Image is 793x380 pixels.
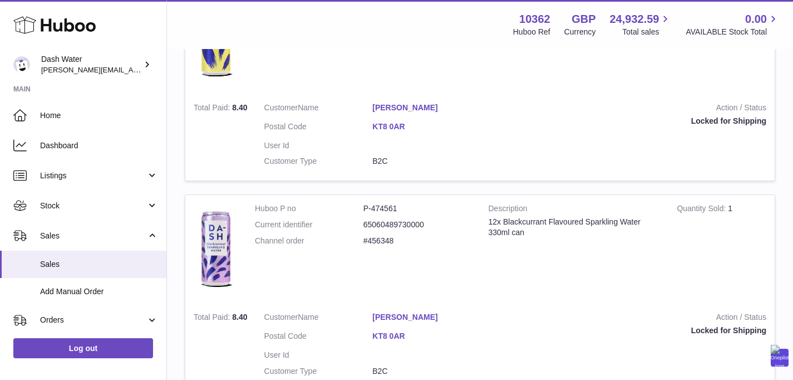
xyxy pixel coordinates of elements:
[372,156,481,167] dd: B2C
[255,236,363,246] dt: Channel order
[363,203,472,214] dd: P-474561
[264,313,298,321] span: Customer
[372,121,481,132] a: KT8 0AR
[194,203,238,293] img: 103621706197826.png
[363,220,472,230] dd: 65060489730000
[264,350,373,360] dt: User Id
[40,259,158,270] span: Sales
[572,12,595,27] strong: GBP
[264,103,373,116] dt: Name
[489,217,661,238] div: 12x Blackcurrant Flavoured Sparkling Water 330ml can
[194,103,232,115] strong: Total Paid
[498,312,766,325] strong: Action / Status
[232,103,247,112] span: 8.40
[40,140,158,151] span: Dashboard
[13,338,153,358] a: Log out
[498,103,766,116] strong: Action / Status
[255,220,363,230] dt: Current identifier
[372,331,481,342] a: KT8 0AR
[264,121,373,135] dt: Postal Code
[40,286,158,297] span: Add Manual Order
[564,27,596,37] div: Currency
[686,12,780,37] a: 0.00 AVAILABLE Stock Total
[519,12,550,27] strong: 10362
[489,203,661,217] strong: Description
[232,313,247,321] span: 8.40
[668,195,775,304] td: 1
[40,231,146,241] span: Sales
[745,12,767,27] span: 0.00
[372,366,481,377] dd: B2C
[255,203,363,214] dt: Huboo P no
[194,313,232,324] strong: Total Paid
[41,65,223,74] span: [PERSON_NAME][EMAIL_ADDRESS][DOMAIN_NAME]
[686,27,780,37] span: AVAILABLE Stock Total
[40,170,146,181] span: Listings
[264,140,373,151] dt: User Id
[372,312,481,323] a: [PERSON_NAME]
[40,315,146,325] span: Orders
[264,331,373,344] dt: Postal Code
[498,325,766,336] div: Locked for Shipping
[264,366,373,377] dt: Customer Type
[363,236,472,246] dd: #456348
[498,116,766,126] div: Locked for Shipping
[264,312,373,325] dt: Name
[41,54,141,75] div: Dash Water
[677,204,728,216] strong: Quantity Sold
[372,103,481,113] a: [PERSON_NAME]
[40,201,146,211] span: Stock
[622,27,672,37] span: Total sales
[264,156,373,167] dt: Customer Type
[609,12,672,37] a: 24,932.59 Total sales
[609,12,659,27] span: 24,932.59
[513,27,550,37] div: Huboo Ref
[264,103,298,112] span: Customer
[13,56,30,73] img: james@dash-water.com
[40,110,158,121] span: Home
